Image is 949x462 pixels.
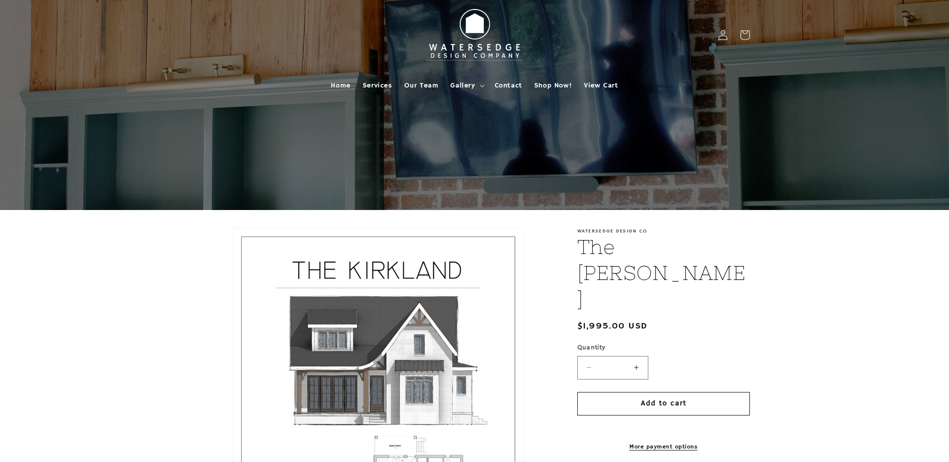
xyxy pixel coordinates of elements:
[398,75,445,96] a: Our Team
[357,75,398,96] a: Services
[325,75,356,96] a: Home
[578,75,624,96] a: View Cart
[577,234,750,312] h1: The [PERSON_NAME]
[528,75,578,96] a: Shop Now!
[489,75,528,96] a: Contact
[577,442,750,451] a: More payment options
[577,343,750,353] label: Quantity
[363,81,392,90] span: Services
[331,81,350,90] span: Home
[577,228,750,234] p: Watersedge Design Co
[450,81,475,90] span: Gallery
[534,81,572,90] span: Shop Now!
[495,81,522,90] span: Contact
[404,81,439,90] span: Our Team
[577,319,648,333] span: $1,995.00 USD
[584,81,618,90] span: View Cart
[420,4,530,66] img: Watersedge Design Co
[444,75,488,96] summary: Gallery
[577,392,750,415] button: Add to cart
